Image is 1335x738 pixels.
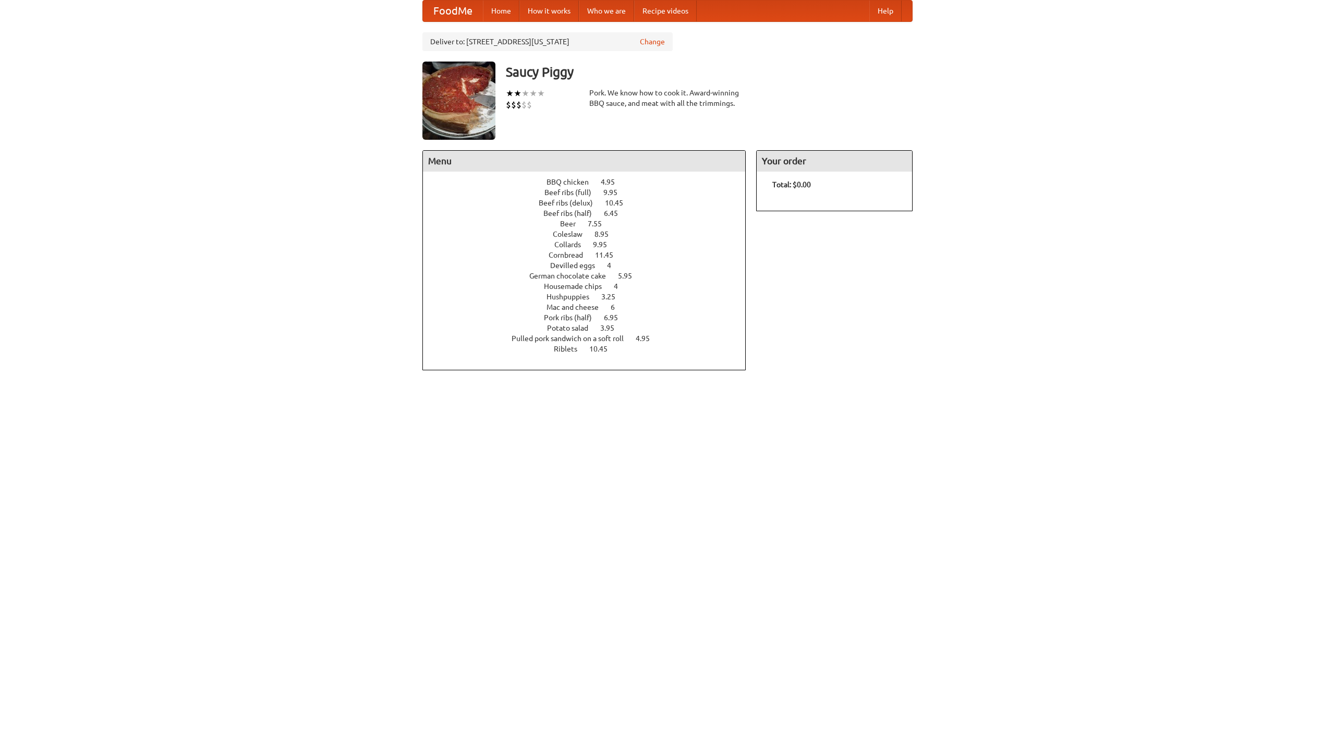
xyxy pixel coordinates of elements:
span: Cornbread [549,251,593,259]
li: ★ [537,88,545,99]
span: 6.95 [604,313,628,322]
a: Help [869,1,902,21]
a: Home [483,1,519,21]
a: How it works [519,1,579,21]
span: 10.45 [605,199,634,207]
a: Beef ribs (delux) 10.45 [539,199,642,207]
span: Riblets [554,345,588,353]
div: Pork. We know how to cook it. Award-winning BBQ sauce, and meat with all the trimmings. [589,88,746,108]
span: 11.45 [595,251,624,259]
li: ★ [514,88,521,99]
a: Beer 7.55 [560,220,621,228]
span: Devilled eggs [550,261,605,270]
span: Beef ribs (delux) [539,199,603,207]
a: Collards 9.95 [554,240,626,249]
a: Riblets 10.45 [554,345,627,353]
h4: Your order [757,151,912,172]
a: Who we are [579,1,634,21]
span: Collards [554,240,591,249]
span: Mac and cheese [547,303,609,311]
b: Total: $0.00 [772,180,811,189]
a: Potato salad 3.95 [547,324,634,332]
span: Hushpuppies [547,293,600,301]
span: 7.55 [588,220,612,228]
li: ★ [529,88,537,99]
li: $ [506,99,511,111]
span: Beef ribs (half) [543,209,602,217]
a: Change [640,37,665,47]
span: 4.95 [636,334,660,343]
span: 9.95 [593,240,617,249]
span: 3.95 [600,324,625,332]
span: 8.95 [594,230,619,238]
a: Beef ribs (half) 6.45 [543,209,637,217]
a: Cornbread 11.45 [549,251,633,259]
span: 3.25 [601,293,626,301]
a: Hushpuppies 3.25 [547,293,635,301]
a: FoodMe [423,1,483,21]
a: Beef ribs (full) 9.95 [544,188,637,197]
a: Devilled eggs 4 [550,261,630,270]
li: $ [527,99,532,111]
a: Pork ribs (half) 6.95 [544,313,637,322]
li: $ [521,99,527,111]
span: Pulled pork sandwich on a soft roll [512,334,634,343]
span: 10.45 [589,345,618,353]
span: Coleslaw [553,230,593,238]
a: Pulled pork sandwich on a soft roll 4.95 [512,334,669,343]
span: BBQ chicken [547,178,599,186]
span: 6 [611,303,625,311]
h4: Menu [423,151,745,172]
span: 9.95 [603,188,628,197]
li: $ [511,99,516,111]
h3: Saucy Piggy [506,62,913,82]
div: Deliver to: [STREET_ADDRESS][US_STATE] [422,32,673,51]
a: Recipe videos [634,1,697,21]
span: Housemade chips [544,282,612,291]
span: Pork ribs (half) [544,313,602,322]
span: 4 [607,261,622,270]
img: angular.jpg [422,62,495,140]
a: Housemade chips 4 [544,282,637,291]
a: German chocolate cake 5.95 [529,272,651,280]
span: 5.95 [618,272,642,280]
span: 4.95 [601,178,625,186]
span: Beef ribs (full) [544,188,602,197]
a: Mac and cheese 6 [547,303,634,311]
span: 6.45 [604,209,628,217]
span: German chocolate cake [529,272,616,280]
span: Beer [560,220,586,228]
a: Coleslaw 8.95 [553,230,628,238]
li: ★ [521,88,529,99]
a: BBQ chicken 4.95 [547,178,634,186]
li: $ [516,99,521,111]
span: Potato salad [547,324,599,332]
span: 4 [614,282,628,291]
li: ★ [506,88,514,99]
